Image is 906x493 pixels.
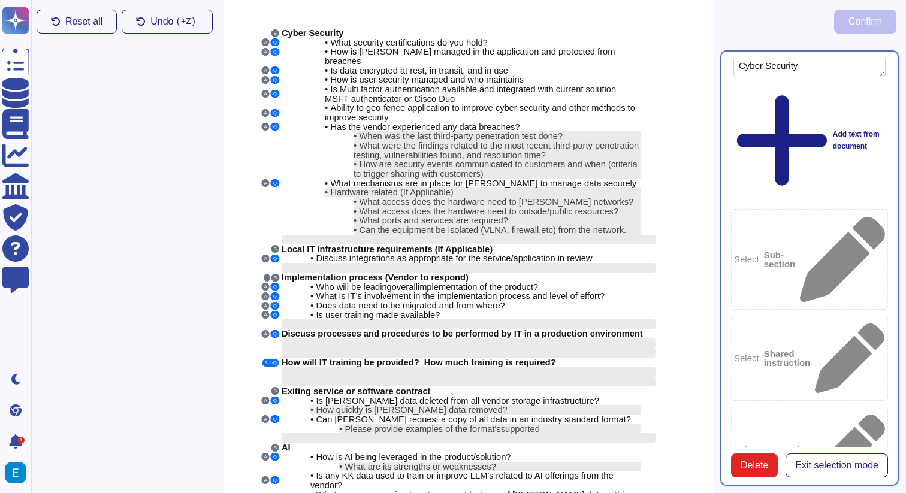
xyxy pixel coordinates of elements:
[261,179,269,187] button: A
[282,443,291,452] span: AI
[261,109,269,117] button: A
[339,461,342,471] span: •
[354,140,357,150] span: •
[359,225,541,235] span: Can the equipment be isolated (VLNA, firewall,
[316,310,440,320] span: Is user training made available?
[271,123,279,131] button: Q
[310,253,313,263] span: •
[261,453,269,461] button: A
[392,282,418,292] span: overall
[330,75,524,84] span: How is user security managed and who maintains
[325,122,328,132] span: •
[330,179,636,188] span: What mechanisms are in place for [PERSON_NAME] to manage data securely
[282,358,556,367] span: How will IT training be provided? How much training is required?
[271,48,279,56] button: Q
[764,445,811,454] b: Instruction
[271,311,279,319] button: Q
[325,103,635,122] span: Ability to geo-fence application to improve cyber security and other methods to improve security
[359,207,618,216] span: What access does the hardware need to outside/public resources?
[261,76,269,84] button: A
[764,250,796,268] b: Sub-section
[359,216,508,225] span: What ports and services are required?
[316,253,592,263] span: Discuss integrations as appropriate for the service/application in review
[795,461,878,470] span: Exit selection mode
[325,74,328,84] span: •
[261,292,269,300] button: A
[150,17,198,26] span: Undo
[316,452,511,462] span: How is AI being leveraged in the product/solution?
[345,462,496,471] span: What are its strengths or weaknesses?
[261,397,269,404] button: A
[37,10,117,34] button: Reset all
[325,178,328,188] span: •
[731,407,888,492] div: Select
[271,109,279,117] button: Q
[330,66,508,75] span: Is data encrypted at rest, in transit, and in use
[325,187,328,197] span: •
[261,311,269,319] button: A
[325,46,328,56] span: •
[325,84,328,94] span: •
[325,102,328,113] span: •
[310,282,313,292] span: •
[418,282,538,292] span: implementation of the product?
[261,302,269,310] button: A
[271,255,279,262] button: Q
[65,17,102,26] span: Reset all
[122,10,213,34] button: Undo(+Z)
[282,244,493,254] span: Local IT infrastructure requirements (If Applicable)
[731,453,778,477] button: Delete
[316,405,507,415] span: How quickly is [PERSON_NAME] data removed?
[261,90,269,98] button: A
[354,141,639,160] span: What were the findings related to the most recent third-party penetration testing, vulnerabilitie...
[316,415,630,424] span: Can [PERSON_NAME] request a copy of all data in an industry standard format?
[261,255,269,262] button: A
[310,310,313,320] span: •
[282,273,469,282] span: Implementation process (Vendor to respond)
[310,471,614,490] span: Is any KK data used to train or improve LLM's related to AI offerings from the vendor?
[310,300,313,310] span: •
[848,17,882,26] span: Confirm
[271,387,279,395] button: S
[282,329,643,338] span: Discuss processes and procedures to be performed by IT in a production environment
[271,76,279,84] button: Q
[354,215,357,225] span: •
[271,453,279,461] button: Q
[271,90,279,98] button: Q
[261,48,269,56] button: A
[271,476,279,484] button: Q
[310,414,313,424] span: •
[325,65,328,75] span: •
[541,225,553,235] span: etc
[310,404,313,415] span: •
[264,274,270,282] button: I
[282,386,430,396] span: Exiting service or software contract
[325,84,616,104] span: Is Multi factor authentication available and integrated with current solution MSFT authenticator ...
[271,66,279,74] button: Q
[316,291,605,301] span: What is IT’s involvement in the implementation process and level of effort?
[5,462,26,483] img: user
[345,424,500,434] span: Please provide examples of the format's
[261,123,269,131] button: A
[261,66,269,74] button: A
[731,209,888,310] div: Select
[271,302,279,310] button: Q
[354,131,357,141] span: •
[501,424,540,434] span: supported
[271,397,279,404] button: Q
[764,349,811,367] b: Shared instruction
[261,476,269,484] button: A
[741,461,768,470] span: Delete
[174,17,199,26] kbd: ( +Z)
[271,179,279,187] button: Q
[354,206,357,216] span: •
[359,197,633,207] span: What access does the hardware need to [PERSON_NAME] networks?
[553,225,626,235] span: ) from the network.
[271,274,279,282] button: S
[316,282,391,292] span: Who will be leading
[354,196,357,207] span: •
[310,470,313,480] span: •
[261,330,269,338] button: A
[261,283,269,291] button: A
[310,395,313,406] span: •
